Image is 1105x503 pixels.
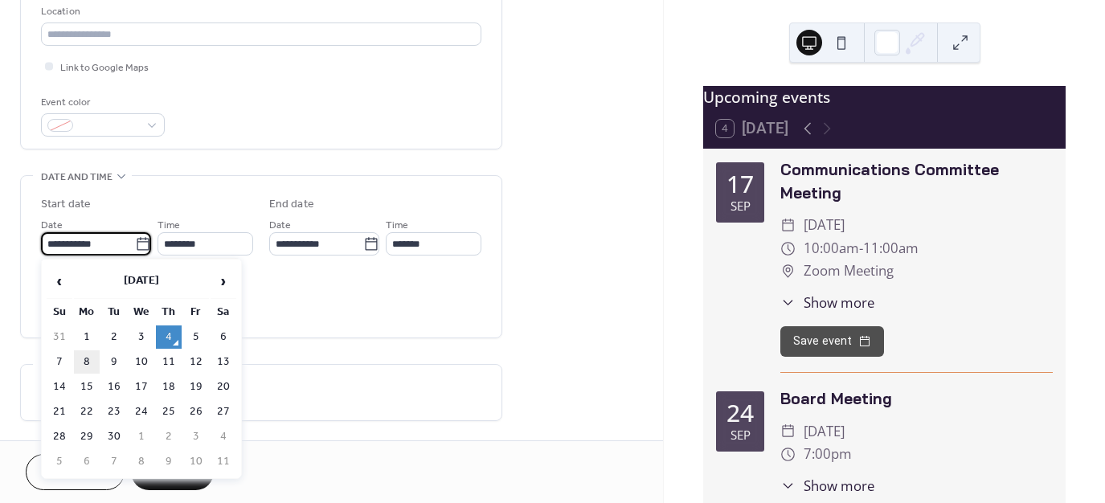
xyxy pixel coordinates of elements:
td: 15 [74,375,100,399]
td: 21 [47,400,72,423]
td: 5 [47,450,72,473]
td: 8 [74,350,100,374]
td: 4 [156,325,182,349]
td: 27 [211,400,236,423]
span: Time [158,217,180,234]
td: 10 [183,450,209,473]
td: 10 [129,350,154,374]
td: 18 [156,375,182,399]
button: ​Show more [780,292,874,313]
th: We [129,301,154,324]
th: Tu [101,301,127,324]
div: Sep [731,429,751,441]
div: ​ [780,292,796,313]
div: 24 [726,401,754,425]
td: 9 [156,450,182,473]
span: Time [386,217,408,234]
div: ​ [780,476,796,496]
span: - [859,237,863,260]
td: 7 [101,450,127,473]
div: ​ [780,237,796,260]
td: 3 [129,325,154,349]
div: Sep [731,200,751,212]
td: 1 [129,425,154,448]
td: 1 [74,325,100,349]
span: 11:00am [863,237,919,260]
div: ​ [780,260,796,283]
td: 11 [211,450,236,473]
td: 30 [101,425,127,448]
td: 5 [183,325,209,349]
div: Location [41,3,478,20]
div: ​ [780,443,796,466]
div: Communications Committee Meeting [780,158,1053,205]
td: 11 [156,350,182,374]
th: Su [47,301,72,324]
span: Zoom Meeting [804,260,894,283]
div: Upcoming events [703,86,1066,109]
th: Sa [211,301,236,324]
td: 6 [211,325,236,349]
div: Event color [41,94,162,111]
td: 22 [74,400,100,423]
span: Show more [804,476,874,496]
td: 25 [156,400,182,423]
span: › [211,265,235,297]
span: Date [41,217,63,234]
span: Date and time [41,169,113,186]
td: 9 [101,350,127,374]
td: 8 [129,450,154,473]
span: [DATE] [804,214,845,237]
span: Save [159,465,186,482]
td: 2 [156,425,182,448]
td: 24 [129,400,154,423]
td: 4 [211,425,236,448]
span: ‹ [47,265,72,297]
button: Cancel [26,454,125,490]
td: 14 [47,375,72,399]
td: 17 [129,375,154,399]
div: ​ [780,420,796,444]
td: 13 [211,350,236,374]
div: End date [269,196,314,213]
td: 20 [211,375,236,399]
th: Th [156,301,182,324]
button: Save event [780,326,884,357]
td: 12 [183,350,209,374]
div: Start date [41,196,91,213]
td: 2 [101,325,127,349]
span: 10:00am [804,237,859,260]
td: 28 [47,425,72,448]
button: ​Show more [780,476,874,496]
div: ​ [780,214,796,237]
td: 29 [74,425,100,448]
td: 26 [183,400,209,423]
th: Fr [183,301,209,324]
td: 6 [74,450,100,473]
span: 7:00pm [804,443,852,466]
td: 7 [47,350,72,374]
span: Show more [804,292,874,313]
td: 23 [101,400,127,423]
th: [DATE] [74,264,209,299]
div: 17 [726,172,754,196]
span: Link to Google Maps [60,59,149,76]
td: 31 [47,325,72,349]
span: [DATE] [804,420,845,444]
td: 19 [183,375,209,399]
th: Mo [74,301,100,324]
td: 16 [101,375,127,399]
span: Cancel [54,465,96,482]
div: Board Meeting [780,387,1053,411]
td: 3 [183,425,209,448]
span: Date [269,217,291,234]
